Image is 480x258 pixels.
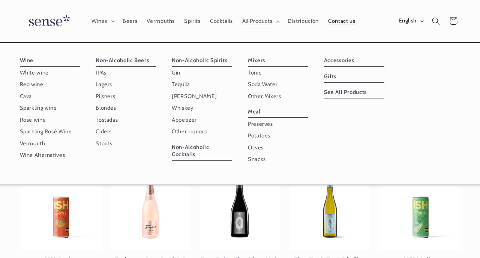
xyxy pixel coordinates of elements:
[172,102,232,114] a: Whiskey
[399,17,417,25] span: English
[20,126,80,137] a: Sparkling Rosé Wine
[87,13,118,29] summary: Wines
[123,18,137,25] span: Beers
[172,67,232,79] a: Gin
[96,91,156,102] a: Pilsners
[248,79,308,90] a: Soda Water
[96,126,156,137] a: Ciders
[248,130,308,142] a: Potatoes
[184,18,200,25] span: Spirits
[20,10,76,32] img: Sense
[172,79,232,90] a: Tequila
[324,55,384,67] a: Accessories
[205,13,237,29] a: Cocktails
[248,142,308,154] a: Olives
[427,12,444,30] summary: Search
[20,114,80,126] a: Rosé wine
[328,18,355,25] span: Contact us
[394,13,427,28] button: English
[248,154,308,165] a: Snacks
[17,7,79,35] a: Sense
[91,18,107,25] span: Wines
[242,18,273,25] span: All Products
[324,86,384,98] a: See All Products
[96,79,156,90] a: Lagers
[142,13,180,29] a: Vermouths
[20,55,80,67] a: WIne
[248,55,308,67] a: Mixers
[118,13,142,29] a: Beers
[172,126,232,137] a: Other Liquors
[20,67,80,79] a: White wine
[96,67,156,79] a: IPAs
[283,13,324,29] a: Distribución
[210,18,233,25] span: Cocktails
[172,55,232,67] a: Non-Alcoholic Spirits
[248,67,308,79] a: Tonic
[96,55,156,67] a: Non-Alcoholic Beers
[96,138,156,149] a: Stouts
[237,13,283,29] summary: All Products
[180,13,205,29] a: Spirits
[96,102,156,114] a: Blondes
[288,18,319,25] span: Distribución
[248,91,308,102] a: Other Mixers
[147,18,175,25] span: Vermouths
[20,102,80,114] a: Sparkling wine
[172,142,232,161] a: Non-Alcoholic Cocktails
[172,114,232,126] a: Appetizer
[248,118,308,130] a: Preserves
[20,79,80,90] a: Red wine
[324,71,384,83] a: Gifts
[248,106,308,118] a: Meal
[20,138,80,149] a: Vermouth
[96,114,156,126] a: Tostadas
[20,91,80,102] a: Cava
[323,13,360,29] a: Contact us
[20,149,80,161] a: Wine Alternatives
[172,91,232,102] a: [PERSON_NAME]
